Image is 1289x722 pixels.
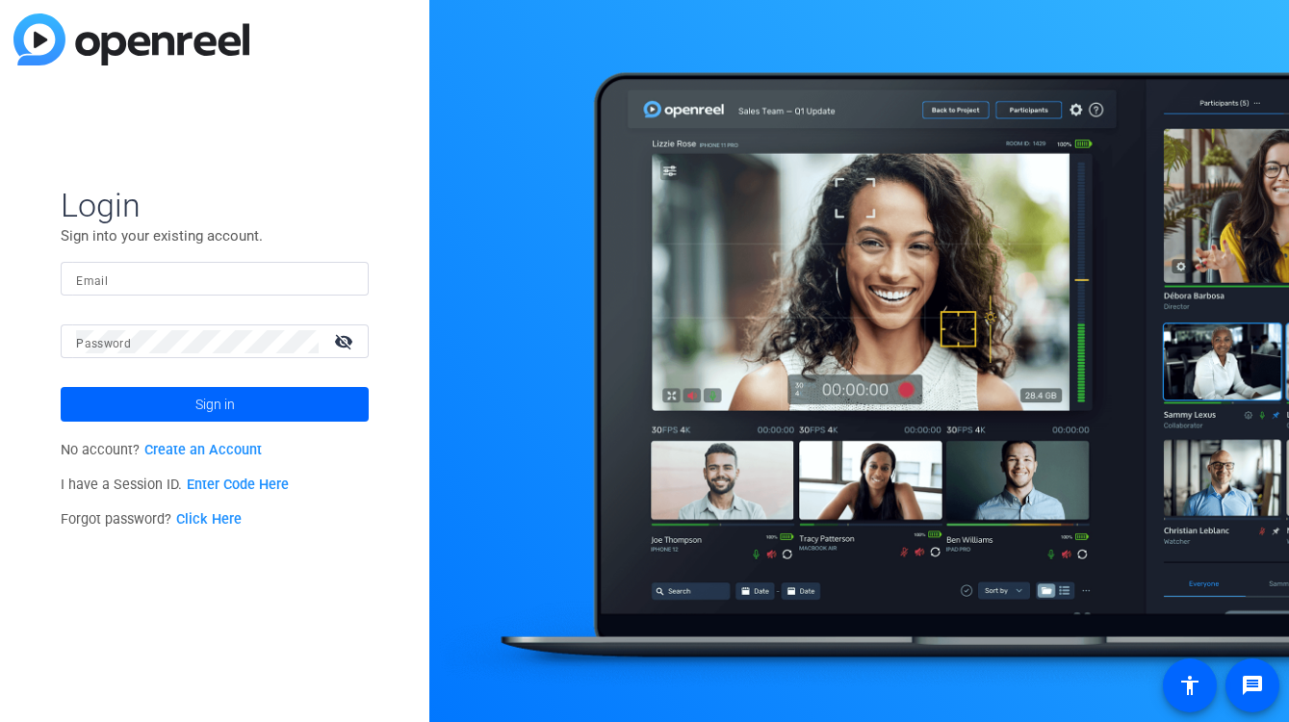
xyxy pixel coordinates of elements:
mat-icon: accessibility [1178,674,1201,697]
a: Create an Account [144,442,262,458]
span: Forgot password? [61,511,242,528]
img: blue-gradient.svg [13,13,249,65]
input: Enter Email Address [76,268,353,291]
span: Login [61,185,369,225]
span: I have a Session ID. [61,477,289,493]
button: Sign in [61,387,369,422]
mat-icon: visibility_off [322,327,369,355]
p: Sign into your existing account. [61,225,369,246]
mat-icon: message [1241,674,1264,697]
span: Sign in [195,380,235,428]
mat-label: Password [76,337,131,350]
a: Click Here [176,511,242,528]
a: Enter Code Here [187,477,289,493]
span: No account? [61,442,262,458]
mat-label: Email [76,274,108,288]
